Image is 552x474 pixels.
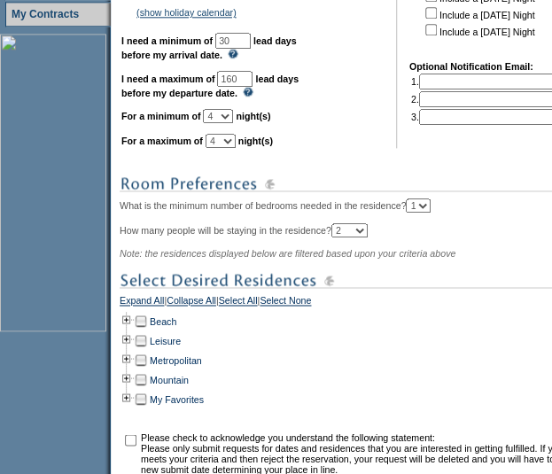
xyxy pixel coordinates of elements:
[120,248,455,259] span: Note: the residences displayed below are filtered based upon your criteria above
[150,315,176,326] a: Beach
[121,136,203,146] b: For a maximum of
[150,335,181,346] a: Leisure
[120,295,164,311] a: Expand All
[121,111,200,121] b: For a minimum of
[150,374,189,385] a: Mountain
[228,49,238,58] img: questionMark_lightBlue.gif
[12,8,79,20] a: My Contracts
[121,74,299,98] b: lead days before my departure date.
[219,295,258,311] a: Select All
[238,136,273,146] b: night(s)
[150,393,204,404] a: My Favorites
[121,35,213,46] b: I need a minimum of
[167,295,216,311] a: Collapse All
[121,35,297,60] b: lead days before my arrival date.
[236,111,270,121] b: night(s)
[260,295,311,311] a: Select None
[150,354,202,365] a: Metropolitan
[121,74,214,84] b: I need a maximum of
[409,61,533,72] b: Optional Notification Email:
[243,87,253,97] img: questionMark_lightBlue.gif
[136,7,237,18] a: (show holiday calendar)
